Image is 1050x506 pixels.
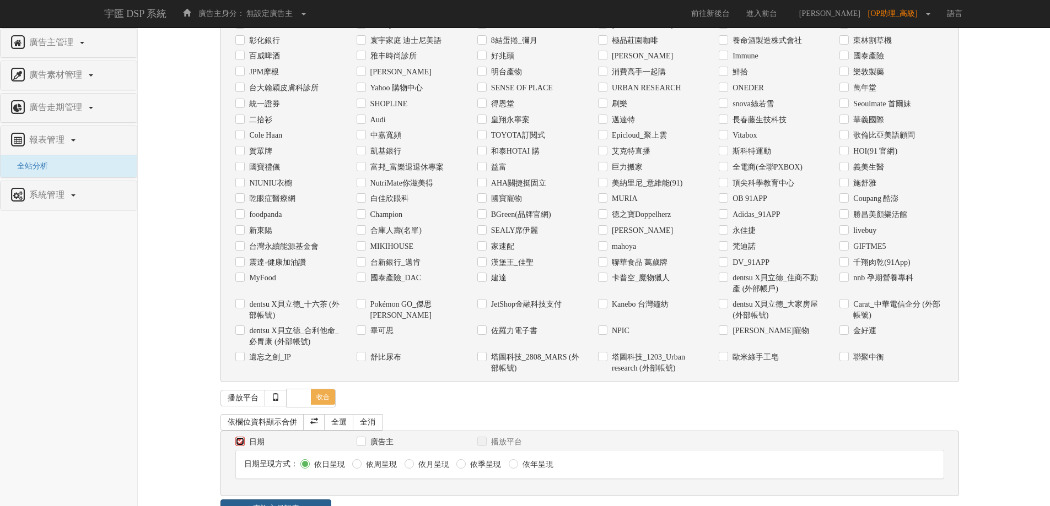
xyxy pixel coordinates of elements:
label: 國寶禮儀 [246,162,280,173]
label: 賀眾牌 [246,146,272,157]
label: 漢堡王_佳聖 [488,257,534,268]
label: 廣告主 [368,437,394,448]
label: dentsu X貝立德_合利他命_必胃康 (外部帳號) [246,325,340,347]
label: 歐米綠手工皂 [730,352,779,363]
label: TOYOTA訂閱式 [488,130,545,141]
span: 日期呈現方式： [244,460,298,468]
label: 依周呈現 [363,459,397,470]
label: Yahoo 購物中心 [368,83,423,94]
label: MyFood [246,273,276,284]
label: OB 91APP [730,193,767,204]
label: 美納里尼_意維能(91) [609,178,682,189]
label: 艾克特直播 [609,146,650,157]
label: MIKIHOUSE [368,241,414,252]
label: 日期 [246,437,265,448]
label: Cole Haan [246,130,282,141]
label: BGreen(品牌官網) [488,209,551,220]
label: 鮮拾 [730,67,748,78]
span: 廣告素材管理 [26,70,88,79]
label: Epicloud_聚上雲 [609,130,667,141]
label: 千翔肉乾(91App) [850,257,910,268]
span: 收合 [311,389,335,405]
span: 系統管理 [26,190,70,199]
label: 凱基銀行 [368,146,401,157]
label: 8結蛋捲_彌月 [488,35,537,46]
label: Pokémon GO_傑思[PERSON_NAME] [368,299,461,321]
label: 長春藤生技科技 [730,115,787,126]
label: dentsu X貝立德_十六茶 (外部帳號) [246,299,340,321]
span: [OP助理_高級] [868,9,923,18]
label: 乾眼症醫療網 [246,193,295,204]
label: snova絲若雪 [730,99,774,110]
a: 報表管理 [9,132,128,149]
label: GIFTME5 [850,241,886,252]
a: 全選 [324,414,354,431]
label: AHA關捷挺固立 [488,178,546,189]
label: 義美生醫 [850,162,884,173]
label: 依季呈現 [467,459,501,470]
label: 勝昌美顏樂活館 [850,209,907,220]
label: Adidas_91APP [730,209,780,220]
label: Seoulmate 首爾妹 [850,99,911,110]
label: livebuy [850,225,876,236]
a: 全站分析 [9,162,48,170]
label: NIUNIU衣櫥 [246,178,292,189]
label: 歌倫比亞美語顧問 [850,130,915,141]
label: nnb 孕期營養專科 [850,273,913,284]
span: [PERSON_NAME] [794,9,866,18]
label: ONEDER [730,83,764,94]
label: SEALY席伊麗 [488,225,539,236]
label: 卡普空_魔物獵人 [609,273,670,284]
label: 國泰產險_DAC [368,273,422,284]
label: [PERSON_NAME]寵物 [730,325,809,336]
label: Kanebo 台灣鐘紡 [609,299,669,310]
label: 益富 [488,162,507,173]
label: 東林割草機 [850,35,892,46]
label: 雅丰時尚診所 [368,51,417,62]
label: 塔圖科技_1203_Urban research (外部帳號) [609,352,702,374]
label: 富邦_富樂退退休專案 [368,162,444,173]
label: [PERSON_NAME] [609,225,673,236]
label: Carat_中華電信企分 (外部帳號) [850,299,944,321]
label: URBAN RESEARCH [609,83,681,94]
label: 台新銀行_邁肯 [368,257,421,268]
label: 金好運 [850,325,876,336]
label: Audi [368,115,386,126]
label: [PERSON_NAME] [609,51,673,62]
label: Champion [368,209,402,220]
label: Immune [730,51,758,62]
label: 佐羅力電子書 [488,325,537,336]
label: 邁達特 [609,115,635,126]
label: 中嘉寬頻 [368,130,401,141]
label: 永佳捷 [730,225,756,236]
label: 頂尖科學教育中心 [730,178,794,189]
label: 刷樂 [609,99,627,110]
label: JPM摩根 [246,67,279,78]
label: 得恩堂 [488,99,514,110]
label: 全電商(全聯PXBOX) [730,162,803,173]
label: 和泰HOTAI 購 [488,146,540,157]
label: 震達-健康加油讚 [246,257,306,268]
label: DV_91APP [730,257,769,268]
label: Coupang 酷澎 [850,193,898,204]
label: SENSE ОF PLACE [488,83,553,94]
label: 好兆頭 [488,51,514,62]
label: 依日呈現 [311,459,345,470]
label: 養命酒製造株式會社 [730,35,802,46]
label: SHOPLINE [368,99,408,110]
label: mahoya [609,241,636,252]
label: 消費高手一起購 [609,67,666,78]
a: 廣告主管理 [9,34,128,52]
label: 明台產物 [488,67,522,78]
label: 依年呈現 [520,459,553,470]
label: 彰化銀行 [246,35,280,46]
label: 施舒雅 [850,178,876,189]
label: 皇翔永寧案 [488,115,530,126]
label: 聯聚中衡 [850,352,884,363]
span: 報表管理 [26,135,70,144]
label: HOI(91 官網) [850,146,897,157]
label: 國泰產險 [850,51,884,62]
label: 台大翰穎皮膚科診所 [246,83,319,94]
label: 家速配 [488,241,514,252]
label: 統一證券 [246,99,280,110]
